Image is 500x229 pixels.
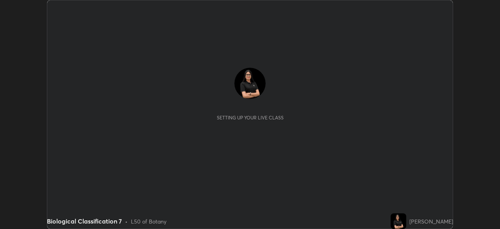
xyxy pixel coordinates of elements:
[47,216,122,226] div: Biological Classification 7
[391,213,406,229] img: 2bae6509bf0947e3a873d2d6ab89f9eb.jpg
[125,217,128,225] div: •
[131,217,166,225] div: L50 of Botany
[234,68,266,99] img: 2bae6509bf0947e3a873d2d6ab89f9eb.jpg
[409,217,453,225] div: [PERSON_NAME]
[217,115,284,121] div: Setting up your live class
